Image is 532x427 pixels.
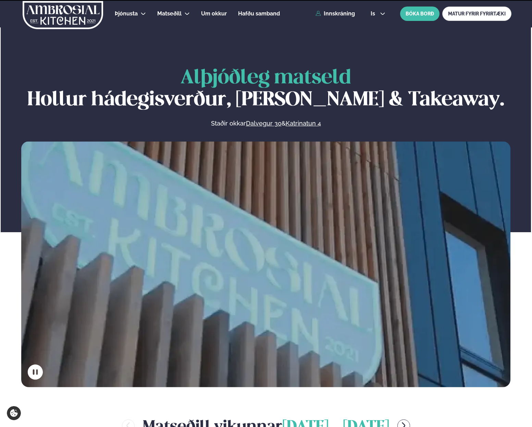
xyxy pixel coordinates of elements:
[238,10,280,17] span: Hafðu samband
[22,1,104,29] img: logo
[136,119,395,128] p: Staðir okkar &
[115,10,138,17] span: Þjónusta
[400,7,440,21] button: BÓKA BORÐ
[316,11,355,17] a: Innskráning
[201,10,227,17] span: Um okkur
[246,119,282,128] a: Dalvegur 30
[442,7,511,21] a: MATUR FYRIR FYRIRTÆKI
[201,10,227,18] a: Um okkur
[371,11,377,16] span: is
[286,119,321,128] a: Katrinatun 4
[238,10,280,18] a: Hafðu samband
[181,69,351,87] span: Alþjóðleg matseld
[157,10,182,18] a: Matseðill
[7,406,21,420] a: Cookie settings
[115,10,138,18] a: Þjónusta
[365,11,391,16] button: is
[157,10,182,17] span: Matseðill
[21,67,510,111] h1: Hollur hádegisverður, [PERSON_NAME] & Takeaway.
